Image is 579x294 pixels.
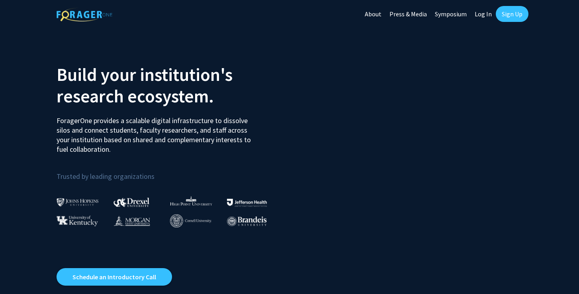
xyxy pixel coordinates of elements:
img: University of Kentucky [57,216,98,226]
img: Drexel University [113,198,149,207]
img: Morgan State University [113,216,150,226]
p: ForagerOne provides a scalable digital infrastructure to dissolve silos and connect students, fac... [57,110,256,154]
a: Opens in a new tab [57,268,172,286]
a: Sign Up [496,6,528,22]
p: Trusted by leading organizations [57,161,284,182]
img: Brandeis University [227,216,267,226]
h2: Build your institution's research ecosystem. [57,64,284,107]
img: Thomas Jefferson University [227,199,267,206]
img: ForagerOne Logo [57,8,112,22]
img: High Point University [170,196,212,206]
img: Johns Hopkins University [57,198,99,206]
img: Cornell University [170,214,211,227]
